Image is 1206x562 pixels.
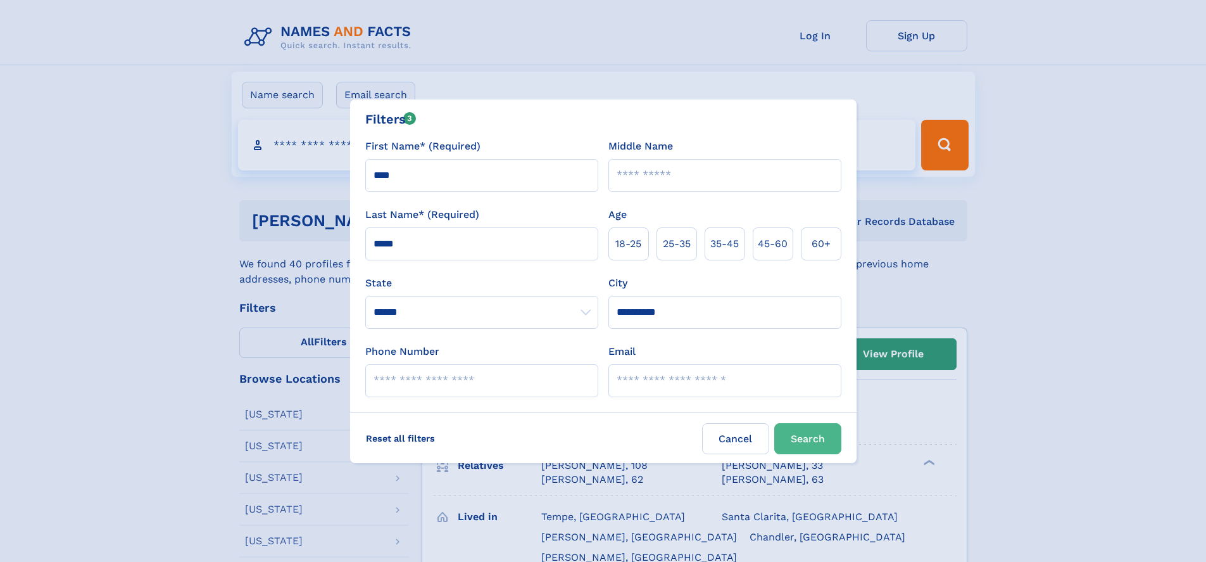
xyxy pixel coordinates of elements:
[710,236,739,252] span: 35‑45
[365,207,479,222] label: Last Name* (Required)
[758,236,788,252] span: 45‑60
[608,276,627,291] label: City
[365,276,598,291] label: State
[365,110,417,129] div: Filters
[358,423,443,454] label: Reset all filters
[663,236,691,252] span: 25‑35
[608,139,673,154] label: Middle Name
[702,423,769,454] label: Cancel
[365,139,481,154] label: First Name* (Required)
[365,344,439,359] label: Phone Number
[608,344,636,359] label: Email
[774,423,841,454] button: Search
[615,236,641,252] span: 18‑25
[812,236,831,252] span: 60+
[608,207,627,222] label: Age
